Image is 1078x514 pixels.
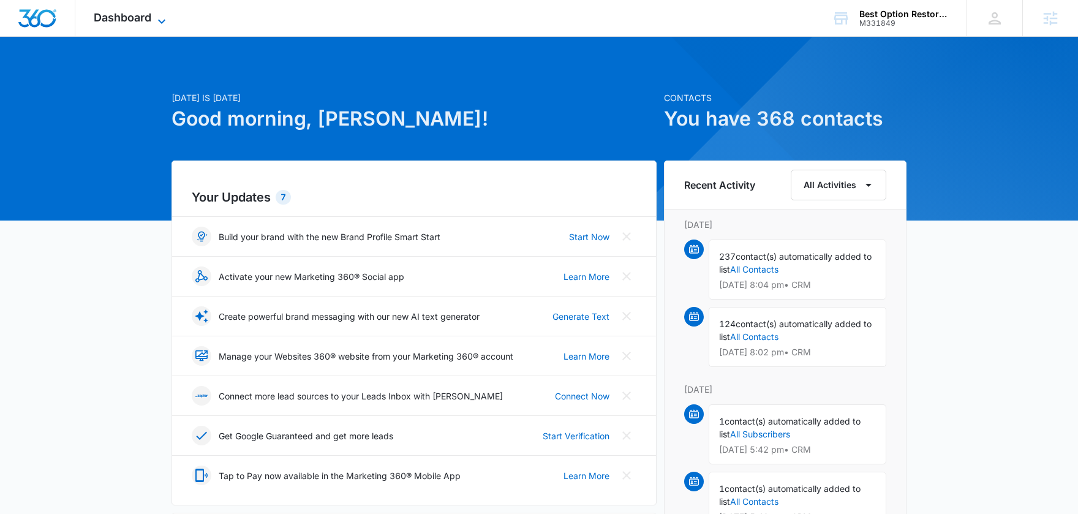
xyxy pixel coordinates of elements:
button: Close [617,266,636,286]
a: Learn More [563,270,609,283]
span: Dashboard [94,11,151,24]
p: Contacts [664,91,907,104]
span: 1 [719,483,725,494]
span: 124 [719,319,736,329]
div: 7 [276,190,291,205]
button: Close [617,466,636,485]
a: Learn More [563,469,609,482]
p: Tap to Pay now available in the Marketing 360® Mobile App [219,469,461,482]
p: [DATE] [684,383,886,396]
span: contact(s) automatically added to list [719,416,861,439]
button: All Activities [791,170,886,200]
a: Generate Text [552,310,609,323]
button: Close [617,346,636,366]
a: All Contacts [730,496,778,507]
span: 237 [719,251,736,262]
p: [DATE] 8:04 pm • CRM [719,281,876,289]
p: Create powerful brand messaging with our new AI text generator [219,310,480,323]
p: [DATE] [684,218,886,231]
button: Close [617,227,636,246]
p: Connect more lead sources to your Leads Inbox with [PERSON_NAME] [219,390,503,403]
span: contact(s) automatically added to list [719,319,872,342]
p: [DATE] 5:42 pm • CRM [719,445,876,454]
p: [DATE] is [DATE] [171,91,657,104]
span: contact(s) automatically added to list [719,483,861,507]
a: All Contacts [730,264,778,274]
p: Get Google Guaranteed and get more leads [219,429,393,442]
a: Start Now [569,230,609,243]
p: Manage your Websites 360® website from your Marketing 360® account [219,350,513,363]
button: Close [617,306,636,326]
a: Learn More [563,350,609,363]
a: All Contacts [730,331,778,342]
h1: Good morning, [PERSON_NAME]! [171,104,657,134]
span: 1 [719,416,725,426]
div: account id [859,19,949,28]
h2: Your Updates [192,188,636,206]
p: Build your brand with the new Brand Profile Smart Start [219,230,440,243]
span: contact(s) automatically added to list [719,251,872,274]
a: Connect Now [555,390,609,403]
h1: You have 368 contacts [664,104,907,134]
p: Activate your new Marketing 360® Social app [219,270,404,283]
button: Close [617,386,636,406]
a: All Subscribers [730,429,790,439]
h6: Recent Activity [684,178,755,192]
a: Start Verification [543,429,609,442]
div: account name [859,9,949,19]
p: [DATE] 8:02 pm • CRM [719,348,876,357]
button: Close [617,426,636,445]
